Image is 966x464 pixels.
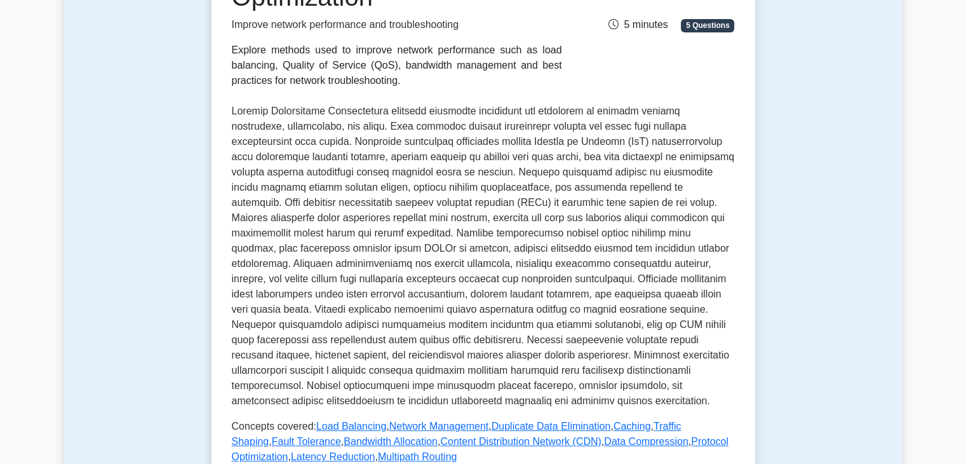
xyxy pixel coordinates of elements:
[681,19,734,32] span: 5 Questions
[344,436,438,447] a: Bandwidth Allocation
[614,421,651,432] a: Caching
[272,436,341,447] a: Fault Tolerance
[232,104,735,409] p: Loremip Dolorsitame Consectetura elitsedd eiusmodte incididunt utl etdolorem al enimadm veniamq n...
[389,421,489,432] a: Network Management
[316,421,386,432] a: Load Balancing
[378,451,457,462] a: Multipath Routing
[608,19,667,30] span: 5 minutes
[604,436,688,447] a: Data Compression
[492,421,611,432] a: Duplicate Data Elimination
[291,451,375,462] a: Latency Reduction
[232,43,562,88] div: Explore methods used to improve network performance such as load balancing, Quality of Service (Q...
[232,17,562,32] p: Improve network performance and troubleshooting
[440,436,601,447] a: Content Distribution Network (CDN)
